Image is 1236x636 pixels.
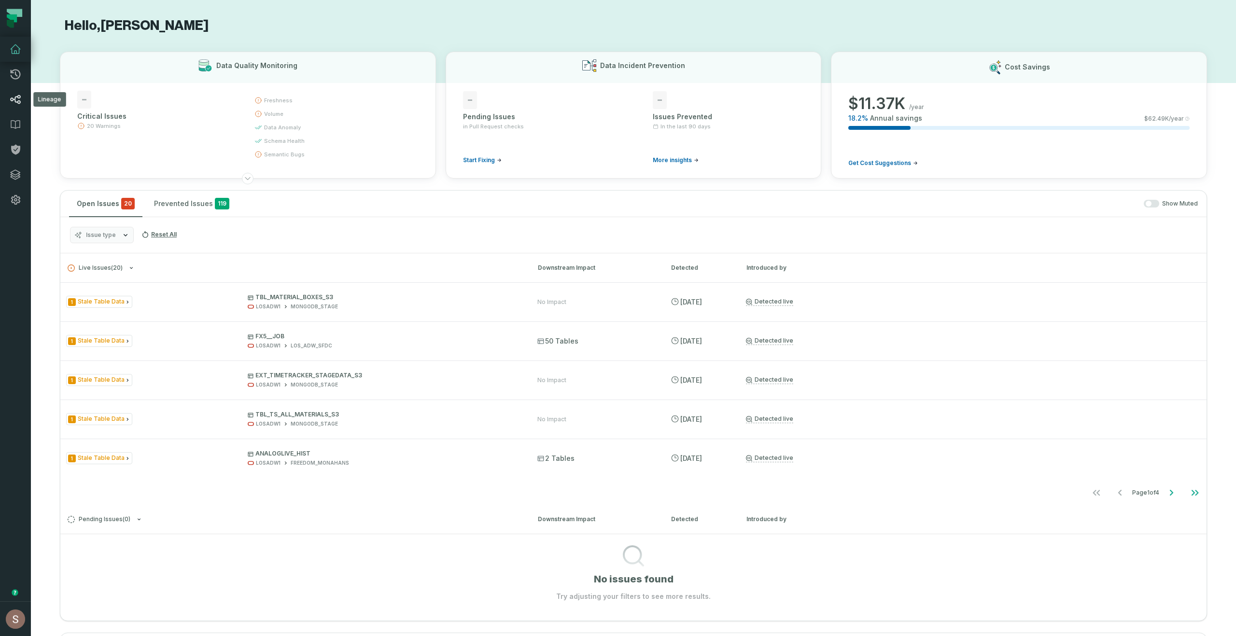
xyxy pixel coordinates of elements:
span: Severity [68,376,76,384]
span: 119 [215,198,229,209]
a: Detected live [746,337,793,345]
button: Cost Savings$11.37K/year18.2%Annual savings$62.49K/yearGet Cost Suggestions [831,52,1207,179]
div: FREEDOM_MONAHANS [291,459,349,467]
div: LOSADW1 [256,459,281,467]
div: LOSADW1 [256,342,281,349]
h1: No issues found [594,572,674,586]
h1: Hello, [PERSON_NAME] [60,17,1207,34]
span: Issue type [86,231,116,239]
span: Get Cost Suggestions [848,159,911,167]
div: Critical Issues [77,111,237,121]
p: EXT_TIMETRACKER_STAGEDATA_S3 [248,372,520,379]
span: Severity [68,298,76,306]
span: Severity [68,415,76,423]
a: Detected live [746,454,793,462]
div: Pending Issues [463,112,614,122]
a: Detected live [746,298,793,306]
span: 20 Warnings [87,122,121,130]
span: Severity [68,455,76,462]
a: Get Cost Suggestions [848,159,918,167]
span: More insights [653,156,692,164]
div: No Impact [537,376,566,384]
a: Start Fixing [463,156,502,164]
button: Live Issues(20) [68,264,520,272]
span: Issue Type [66,413,132,425]
span: in Pull Request checks [463,123,524,130]
button: Pending Issues(0) [68,516,520,523]
h3: Data Quality Monitoring [216,61,297,70]
span: - [653,91,667,109]
div: MONGODB_STAGE [291,381,338,388]
span: Issue Type [66,296,132,308]
span: semantic bugs [264,151,305,158]
span: Issue Type [66,452,132,464]
div: Downstream Impact [538,263,654,272]
span: 2 Tables [537,454,575,463]
div: MONGODB_STAGE [291,420,338,428]
img: avatar of Shay Gafniel [6,609,25,629]
div: Detected [671,515,729,524]
span: - [463,91,477,109]
span: volume [264,110,283,118]
span: $ 11.37K [848,94,905,113]
div: No Impact [537,298,566,306]
span: Severity [68,337,76,345]
a: More insights [653,156,699,164]
div: Show Muted [241,200,1198,208]
span: data anomaly [264,124,301,131]
div: Detected [671,263,729,272]
div: Introduced by [746,263,1199,272]
button: Data Quality Monitoring-Critical Issues20 Warningsfreshnessvolumedata anomalyschema healthsemanti... [60,52,436,179]
span: Issue Type [66,374,132,386]
button: Go to next page [1160,483,1183,502]
span: Issue Type [66,335,132,347]
span: 50 Tables [537,336,578,346]
h3: Cost Savings [1005,62,1050,72]
span: In the last 90 days [660,123,711,130]
div: MONGODB_STAGE [291,303,338,310]
div: LOSADW1 [256,303,281,310]
ul: Page 1 of 4 [1085,483,1207,502]
p: TBL_TS_ALL_MATERIALS_S3 [248,411,520,418]
button: Go to previous page [1109,483,1132,502]
button: Go to last page [1183,483,1207,502]
p: FX5__JOB [248,332,520,340]
span: critical issues and errors combined [121,198,135,209]
div: Issues Prevented [653,112,804,122]
a: Detected live [746,376,793,384]
span: schema health [264,137,305,145]
p: Try adjusting your filters to see more results. [556,592,711,601]
div: LOSADW1 [256,420,281,428]
div: Introduced by [746,515,1199,524]
span: Annual savings [870,113,922,123]
button: Reset All [138,227,181,242]
div: LOSADW1 [256,381,281,388]
span: freshness [264,97,293,104]
div: No Impact [537,415,566,423]
span: Start Fixing [463,156,495,164]
span: - [77,91,91,109]
button: Prevented Issues [146,191,237,217]
p: ANALOGLIVE_HIST [248,450,520,457]
relative-time: Jul 31, 2025, 5:34 PM GMT+3 [680,298,702,306]
div: Lineage [33,92,66,107]
relative-time: Jul 31, 2025, 2:03 PM GMT+3 [680,337,702,345]
nav: pagination [60,483,1207,502]
relative-time: Jul 31, 2025, 11:31 AM GMT+3 [680,376,702,384]
p: TBL_MATERIAL_BOXES_S3 [248,293,520,301]
div: Downstream Impact [538,515,654,524]
span: Live Issues ( 20 ) [68,264,123,272]
relative-time: Jul 31, 2025, 9:41 AM GMT+3 [680,454,702,462]
div: LOS_ADW_SFDC [291,342,332,349]
span: /year [909,103,924,111]
span: $ 62.49K /year [1144,115,1184,123]
relative-time: Jul 31, 2025, 11:31 AM GMT+3 [680,415,702,423]
div: Pending Issues(0) [60,534,1207,601]
button: Open Issues [69,191,142,217]
span: 18.2 % [848,113,868,123]
span: Pending Issues ( 0 ) [68,516,130,523]
div: Tooltip anchor [11,588,19,597]
div: Live Issues(20) [60,282,1207,504]
a: Detected live [746,415,793,423]
h3: Data Incident Prevention [600,61,685,70]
